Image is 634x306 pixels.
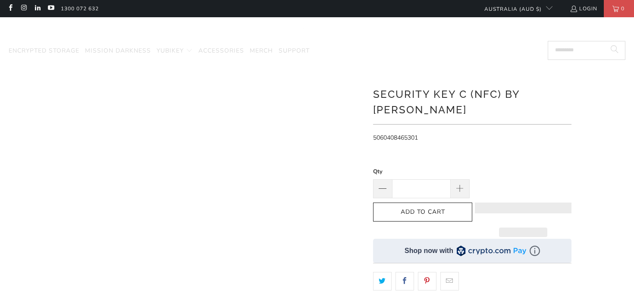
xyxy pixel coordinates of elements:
[418,272,436,290] a: Share this on Pinterest
[395,272,414,290] a: Share this on Facebook
[279,47,310,55] span: Support
[6,5,14,12] a: Trust Panda Australia on Facebook
[198,47,244,55] span: Accessories
[604,41,625,60] button: Search
[47,5,54,12] a: Trust Panda Australia on YouTube
[250,41,273,61] a: Merch
[85,41,151,61] a: Mission Darkness
[20,5,27,12] a: Trust Panda Australia on Instagram
[250,47,273,55] span: Merch
[34,5,41,12] a: Trust Panda Australia on LinkedIn
[61,4,99,13] a: 1300 072 632
[157,47,184,55] span: YubiKey
[157,41,193,61] summary: YubiKey
[9,41,310,61] nav: Translation missing: en.navigation.header.main_nav
[548,41,625,60] input: Search...
[198,41,244,61] a: Accessories
[373,134,418,142] span: 5060408465301
[373,272,392,290] a: Share this on Twitter
[273,22,361,39] img: Trust Panda Australia
[85,47,151,55] span: Mission Darkness
[279,41,310,61] a: Support
[9,41,79,61] a: Encrypted Storage
[373,167,470,176] label: Qty
[9,47,79,55] span: Encrypted Storage
[570,4,597,13] a: Login
[373,203,472,222] button: Add to Cart
[382,209,463,216] span: Add to Cart
[373,85,571,118] h1: Security Key C (NFC) by [PERSON_NAME]
[405,246,453,256] div: Shop now with
[440,272,459,290] a: Email this to a friend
